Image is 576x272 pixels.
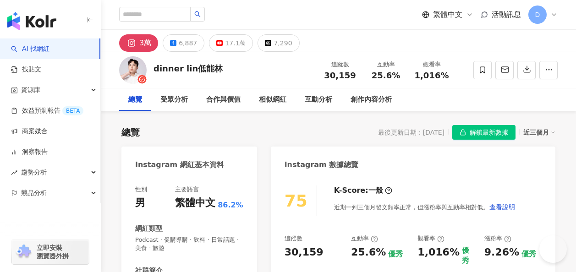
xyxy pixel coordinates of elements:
[37,244,69,260] span: 立即安裝 瀏覽器外掛
[521,249,536,259] div: 優秀
[135,160,224,170] div: Instagram 網紅基本資料
[334,198,516,216] div: 近期一到三個月發文頻率正常，但漲粉率與互動率相對低。
[305,94,332,105] div: 互動分析
[11,106,83,115] a: 效益預測報告BETA
[417,234,444,243] div: 觀看率
[285,245,324,260] div: 30,159
[206,94,241,105] div: 合作與價值
[372,71,400,80] span: 25.6%
[324,71,356,80] span: 30,159
[351,245,386,260] div: 25.6%
[135,224,163,234] div: 網紅類型
[452,125,516,140] button: 解鎖最新數據
[218,200,243,210] span: 86.2%
[259,94,286,105] div: 相似網紅
[368,60,403,69] div: 互動率
[154,63,223,74] div: dinner lin低能林
[11,147,48,157] a: 洞察報告
[135,185,147,194] div: 性別
[179,37,197,49] div: 6,887
[484,234,511,243] div: 漲粉率
[334,185,392,196] div: K-Score :
[119,56,147,84] img: KOL Avatar
[160,94,188,105] div: 受眾分析
[274,37,292,49] div: 7,290
[388,249,403,259] div: 優秀
[194,11,201,17] span: search
[139,37,151,49] div: 3萬
[11,44,49,54] a: searchAI 找網紅
[492,10,521,19] span: 活動訊息
[11,169,17,176] span: rise
[285,160,359,170] div: Instagram 數據總覽
[417,245,460,266] div: 1,016%
[414,60,449,69] div: 觀看率
[21,162,47,183] span: 趨勢分析
[415,71,449,80] span: 1,016%
[351,234,378,243] div: 互動率
[523,126,555,138] div: 近三個月
[12,239,89,264] a: chrome extension立即安裝 瀏覽器外掛
[175,196,215,210] div: 繁體中文
[484,245,519,260] div: 9.26%
[285,191,307,210] div: 75
[225,37,246,49] div: 17.1萬
[11,127,48,136] a: 商案媒合
[462,245,475,266] div: 優秀
[7,12,56,30] img: logo
[128,94,142,105] div: 總覽
[21,80,40,100] span: 資源庫
[135,196,145,210] div: 男
[470,125,508,140] span: 解鎖最新數據
[209,34,253,52] button: 17.1萬
[323,60,357,69] div: 追蹤數
[15,245,33,259] img: chrome extension
[539,235,567,263] iframe: Help Scout Beacon - Open
[21,183,47,203] span: 競品分析
[351,94,392,105] div: 創作內容分析
[11,65,41,74] a: 找貼文
[433,10,462,20] span: 繁體中文
[163,34,204,52] button: 6,887
[258,34,299,52] button: 7,290
[285,234,302,243] div: 追蹤數
[535,10,540,20] span: D
[378,129,444,136] div: 最後更新日期：[DATE]
[121,126,140,139] div: 總覽
[368,185,383,196] div: 一般
[175,185,199,194] div: 主要語言
[135,236,243,252] span: Podcast · 促購導購 · 飲料 · 日常話題 · 美食 · 旅遊
[119,34,158,52] button: 3萬
[489,203,515,211] span: 查看說明
[489,198,516,216] button: 查看說明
